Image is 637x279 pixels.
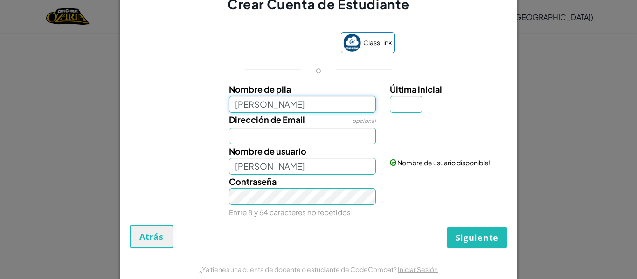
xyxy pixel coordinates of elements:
span: opcional [352,117,376,124]
button: Siguiente [447,227,507,248]
p: o [316,64,321,75]
small: Entre 8 y 64 caracteres no repetidos [229,208,351,217]
span: Nombre de usuario [229,146,306,157]
span: Nombre de pila [229,84,291,95]
img: classlink-logo-small.png [343,34,361,52]
span: Contraseña [229,176,277,187]
button: Atrás [130,225,173,248]
span: ¿Ya tienes una cuenta de docente o estudiante de CodeCombat? [199,265,398,273]
span: Dirección de Email [229,114,305,125]
span: Atrás [139,231,164,242]
span: Última inicial [390,84,442,95]
iframe: Botón de Acceder con Google [238,34,336,54]
span: Siguiente [456,232,499,243]
a: Iniciar Sesión [398,265,438,273]
span: Nombre de usuario disponible! [397,158,491,167]
span: ClassLink [363,36,392,49]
